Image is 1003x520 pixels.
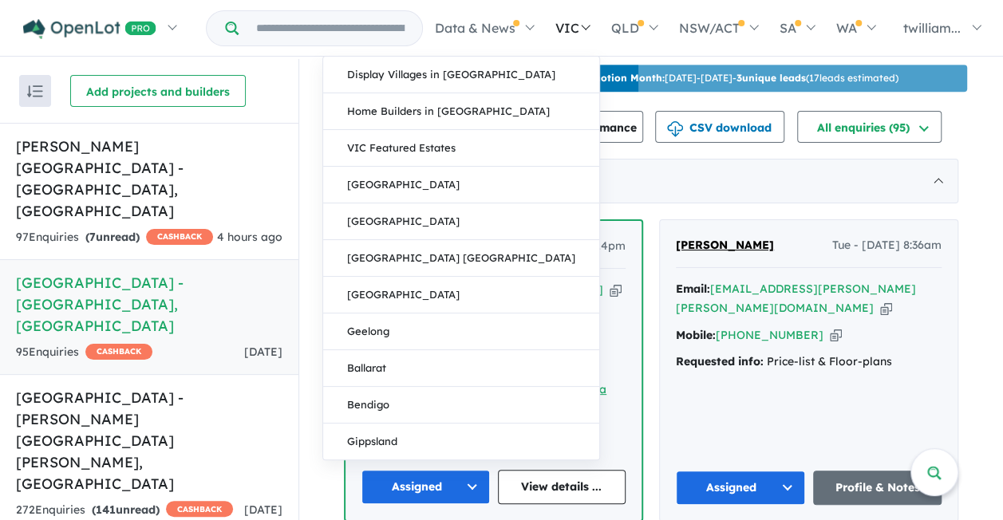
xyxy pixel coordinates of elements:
p: [DATE] - [DATE] - ( 17 leads estimated) [575,71,898,85]
button: Copy [610,282,622,298]
h5: [GEOGRAPHIC_DATA] - [PERSON_NAME][GEOGRAPHIC_DATA][PERSON_NAME] , [GEOGRAPHIC_DATA] [16,387,282,494]
span: CASHBACK [146,229,213,245]
span: 7 [89,230,96,244]
a: Gippsland [323,423,599,459]
img: Openlot PRO Logo White [23,19,156,39]
div: Price-list & Floor-plans [676,353,942,372]
h5: [GEOGRAPHIC_DATA] - [GEOGRAPHIC_DATA] , [GEOGRAPHIC_DATA] [16,272,282,337]
button: Assigned [361,470,490,504]
strong: Requested info: [676,354,764,368]
span: 4 hours ago [217,230,282,244]
input: Try estate name, suburb, builder or developer [242,11,419,45]
span: CASHBACK [166,501,233,517]
a: Geelong [323,313,599,350]
div: 97 Enquir ies [16,228,213,247]
b: 3 unique leads [736,72,806,84]
span: 141 [96,502,116,517]
button: Assigned [676,471,805,505]
button: Copy [880,300,892,317]
img: download icon [667,121,683,137]
strong: ( unread) [85,230,140,244]
span: [DATE] [244,345,282,359]
a: [GEOGRAPHIC_DATA] [323,277,599,313]
span: CASHBACK [85,344,152,360]
button: Add projects and builders [70,75,246,107]
a: View details ... [498,470,626,504]
a: Bendigo [323,387,599,423]
a: Display Villages in [GEOGRAPHIC_DATA] [323,57,599,93]
a: Home Builders in [GEOGRAPHIC_DATA] [323,93,599,130]
strong: Email: [676,282,710,296]
a: [PHONE_NUMBER] [716,328,823,342]
h5: [PERSON_NAME][GEOGRAPHIC_DATA] - [GEOGRAPHIC_DATA] , [GEOGRAPHIC_DATA] [16,136,282,222]
a: Profile & Notes [813,471,942,505]
a: Ballarat [323,350,599,387]
button: CSV download [655,111,784,143]
a: [GEOGRAPHIC_DATA] [323,167,599,203]
span: [PERSON_NAME] [676,238,774,252]
div: [DATE] [344,159,958,203]
strong: Mobile: [676,328,716,342]
button: All enquiries (95) [797,111,942,143]
a: [EMAIL_ADDRESS][PERSON_NAME][PERSON_NAME][DOMAIN_NAME] [676,282,916,315]
span: [DATE] [244,502,282,517]
a: VIC Featured Estates [323,130,599,167]
div: 272 Enquir ies [16,501,233,520]
div: 95 Enquir ies [16,343,152,362]
a: [GEOGRAPHIC_DATA] [GEOGRAPHIC_DATA] [323,240,599,277]
span: twilliam... [903,20,961,36]
a: [GEOGRAPHIC_DATA] [323,203,599,240]
button: Copy [830,327,842,344]
b: Promotion Month: [575,72,665,84]
img: sort.svg [27,85,43,97]
a: [PERSON_NAME] [676,236,774,255]
span: Tue - [DATE] 8:36am [832,236,942,255]
strong: ( unread) [92,502,160,517]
